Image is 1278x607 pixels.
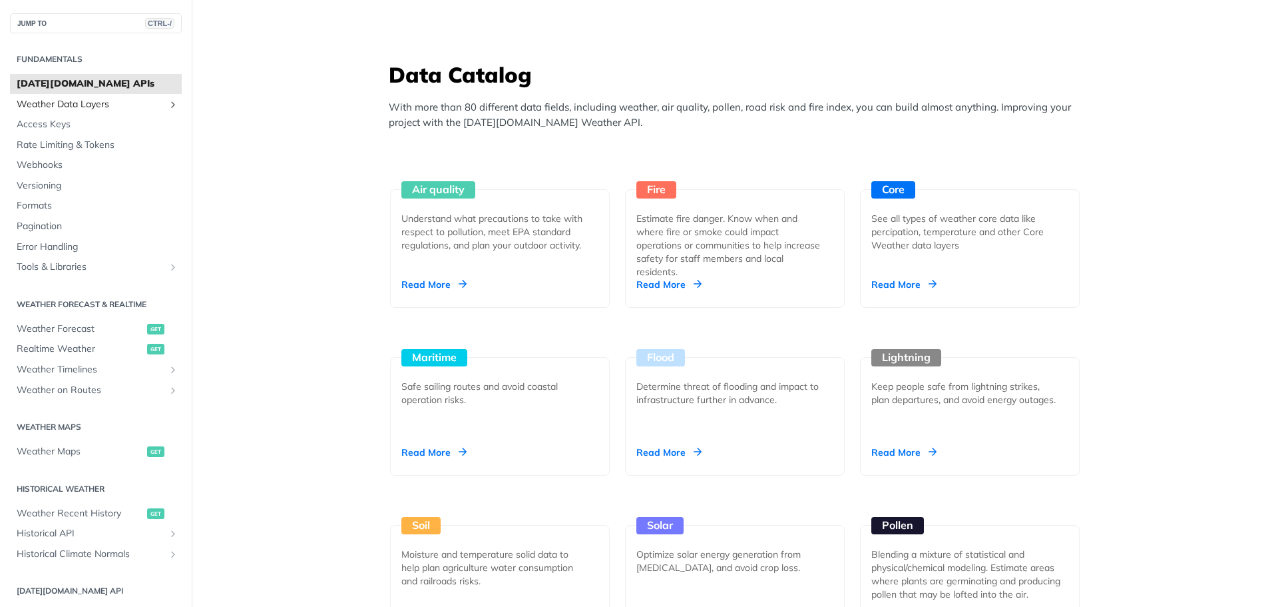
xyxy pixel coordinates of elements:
[871,446,937,459] div: Read More
[168,385,178,396] button: Show subpages for Weather on Routes
[10,421,182,433] h2: Weather Maps
[10,483,182,495] h2: Historical Weather
[168,262,178,273] button: Show subpages for Tools & Libraries
[17,98,164,111] span: Weather Data Layers
[855,308,1085,476] a: Lightning Keep people safe from lightning strikes, plan departures, and avoid energy outages. Rea...
[636,380,823,406] div: Determine threat of flooding and impact to infrastructure further in advance.
[871,349,941,366] div: Lightning
[10,74,182,94] a: [DATE][DOMAIN_NAME] APIs
[620,140,850,308] a: Fire Estimate fire danger. Know when and where fire or smoke could impact operations or communiti...
[17,139,178,152] span: Rate Limiting & Tokens
[168,99,178,110] button: Show subpages for Weather Data Layers
[17,548,164,561] span: Historical Climate Normals
[145,18,174,29] span: CTRL-/
[17,220,178,233] span: Pagination
[17,179,178,193] span: Versioning
[10,13,182,33] button: JUMP TOCTRL-/
[871,380,1058,406] div: Keep people safe from lightning strikes, plan departures, and avoid energy outages.
[17,384,164,397] span: Weather on Routes
[10,585,182,597] h2: [DATE][DOMAIN_NAME] API
[620,308,850,476] a: Flood Determine threat of flooding and impact to infrastructure further in advance. Read More
[401,380,588,406] div: Safe sailing routes and avoid coastal operation risks.
[17,199,178,213] span: Formats
[636,517,684,534] div: Solar
[10,339,182,359] a: Realtime Weatherget
[17,322,144,336] span: Weather Forecast
[10,237,182,257] a: Error Handling
[385,140,615,308] a: Air quality Understand what precautions to take with respect to pollution, meet EPA standard regu...
[10,95,182,115] a: Weather Data LayersShow subpages for Weather Data Layers
[147,508,164,519] span: get
[10,544,182,564] a: Historical Climate NormalsShow subpages for Historical Climate Normals
[10,442,182,462] a: Weather Mapsget
[10,380,182,400] a: Weather on RoutesShow subpages for Weather on Routes
[10,524,182,544] a: Historical APIShow subpages for Historical API
[871,278,937,291] div: Read More
[10,115,182,135] a: Access Keys
[10,360,182,380] a: Weather TimelinesShow subpages for Weather Timelines
[10,257,182,277] a: Tools & LibrariesShow subpages for Tools & Libraries
[401,278,467,291] div: Read More
[17,118,178,131] span: Access Keys
[401,517,441,534] div: Soil
[636,212,823,279] div: Estimate fire danger. Know when and where fire or smoke could impact operations or communities to...
[168,528,178,539] button: Show subpages for Historical API
[17,342,144,356] span: Realtime Weather
[401,548,588,588] div: Moisture and temperature solid data to help plan agriculture water consumption and railroads risks.
[871,181,915,199] div: Core
[147,324,164,334] span: get
[636,181,676,199] div: Fire
[17,527,164,540] span: Historical API
[17,445,144,458] span: Weather Maps
[855,140,1085,308] a: Core See all types of weather core data like percipation, temperature and other Core Weather data...
[147,344,164,354] span: get
[10,196,182,216] a: Formats
[10,504,182,524] a: Weather Recent Historyget
[636,278,702,291] div: Read More
[10,299,182,310] h2: Weather Forecast & realtime
[168,364,178,375] button: Show subpages for Weather Timelines
[10,217,182,237] a: Pagination
[10,135,182,155] a: Rate Limiting & Tokens
[871,212,1058,252] div: See all types of weather core data like percipation, temperature and other Core Weather data layers
[385,308,615,476] a: Maritime Safe sailing routes and avoid coastal operation risks. Read More
[401,446,467,459] div: Read More
[10,53,182,65] h2: Fundamentals
[168,549,178,560] button: Show subpages for Historical Climate Normals
[17,241,178,254] span: Error Handling
[147,446,164,457] span: get
[636,548,823,574] div: Optimize solar energy generation from [MEDICAL_DATA], and avoid crop loss.
[871,548,1068,601] div: Blending a mixture of statistical and physical/chemical modeling. Estimate areas where plants are...
[17,77,178,91] span: [DATE][DOMAIN_NAME] APIs
[17,159,178,172] span: Webhooks
[401,212,588,252] div: Understand what precautions to take with respect to pollution, meet EPA standard regulations, and...
[17,363,164,376] span: Weather Timelines
[401,181,475,199] div: Air quality
[10,176,182,196] a: Versioning
[871,517,924,534] div: Pollen
[389,100,1088,130] p: With more than 80 different data fields, including weather, air quality, pollen, road risk and fi...
[401,349,467,366] div: Maritime
[636,349,685,366] div: Flood
[17,261,164,274] span: Tools & Libraries
[636,446,702,459] div: Read More
[10,319,182,339] a: Weather Forecastget
[10,155,182,175] a: Webhooks
[17,507,144,520] span: Weather Recent History
[389,60,1088,89] h3: Data Catalog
